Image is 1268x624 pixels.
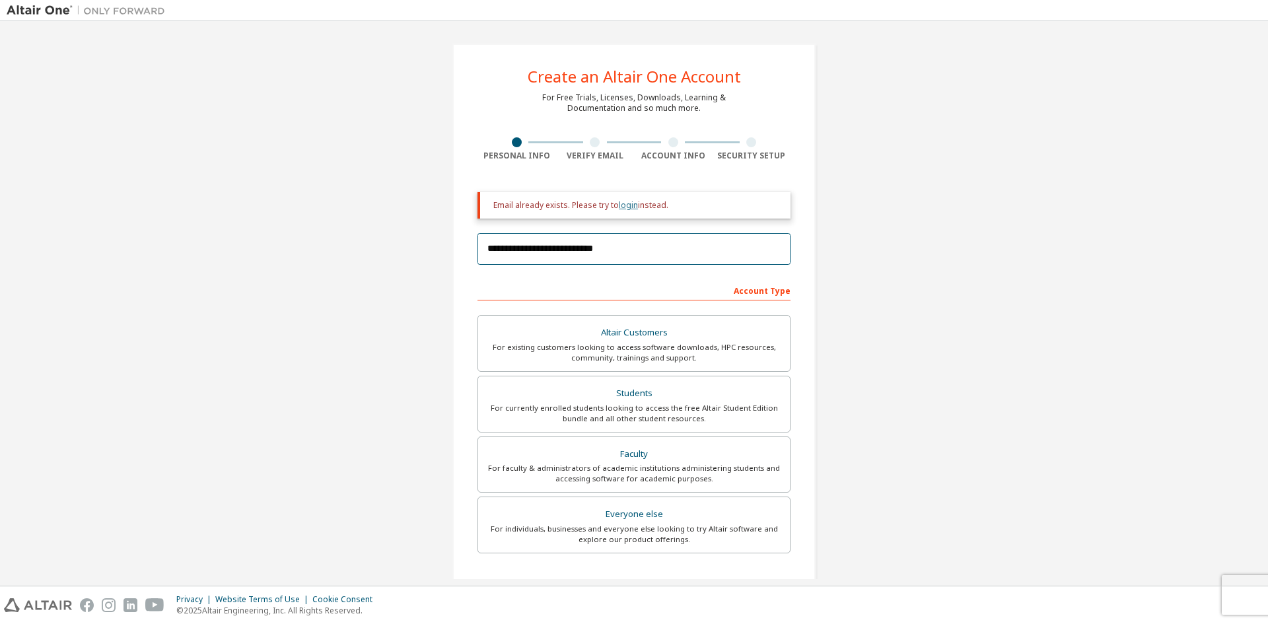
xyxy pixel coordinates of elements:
[80,598,94,612] img: facebook.svg
[176,594,215,605] div: Privacy
[619,199,638,211] a: login
[713,151,791,161] div: Security Setup
[7,4,172,17] img: Altair One
[4,598,72,612] img: altair_logo.svg
[486,445,782,464] div: Faculty
[477,151,556,161] div: Personal Info
[312,594,380,605] div: Cookie Consent
[486,524,782,545] div: For individuals, businesses and everyone else looking to try Altair software and explore our prod...
[634,151,713,161] div: Account Info
[556,151,635,161] div: Verify Email
[486,342,782,363] div: For existing customers looking to access software downloads, HPC resources, community, trainings ...
[486,384,782,403] div: Students
[542,92,726,114] div: For Free Trials, Licenses, Downloads, Learning & Documentation and so much more.
[477,279,791,300] div: Account Type
[528,69,741,85] div: Create an Altair One Account
[176,605,380,616] p: © 2025 Altair Engineering, Inc. All Rights Reserved.
[486,505,782,524] div: Everyone else
[486,463,782,484] div: For faculty & administrators of academic institutions administering students and accessing softwa...
[102,598,116,612] img: instagram.svg
[493,200,780,211] div: Email already exists. Please try to instead.
[486,324,782,342] div: Altair Customers
[215,594,312,605] div: Website Terms of Use
[123,598,137,612] img: linkedin.svg
[145,598,164,612] img: youtube.svg
[477,573,791,594] div: Your Profile
[486,403,782,424] div: For currently enrolled students looking to access the free Altair Student Edition bundle and all ...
